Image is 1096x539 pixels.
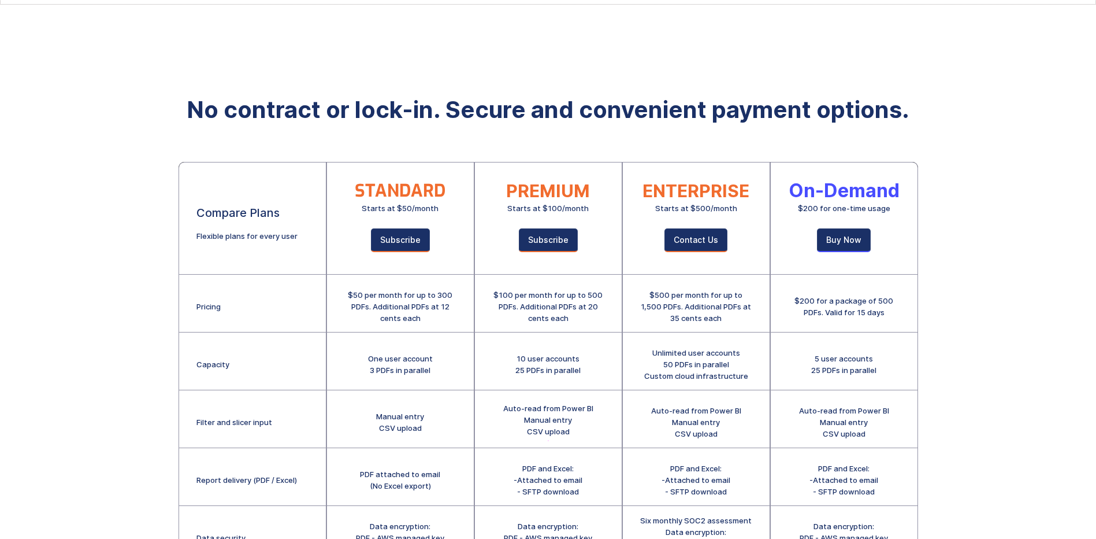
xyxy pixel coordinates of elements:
[503,403,593,437] div: Auto-read from Power BI Manual entry CSV upload
[811,353,876,376] div: 5 user accounts 25 PDFs in parallel
[371,228,430,252] a: Subscribe
[492,289,604,324] div: $100 per month for up to 500 PDFs. Additional PDFs at 20 cents each
[642,185,749,197] div: ENTERPRISE
[515,353,581,376] div: 10 user accounts 25 PDFs in parallel
[655,202,737,214] div: Starts at $500/month
[651,405,741,440] div: Auto-read from Power BI Manual entry CSV upload
[344,289,456,324] div: $50 per month for up to 300 PDFs. Additional PDFs at 12 cents each
[799,405,889,440] div: Auto-read from Power BI Manual entry CSV upload
[798,202,890,214] div: $200 for one-time usage
[514,463,582,497] div: PDF and Excel: -Attached to email - SFTP download
[817,228,871,252] a: Buy Now
[360,468,440,492] div: PDF attached to email (No Excel export)
[368,353,433,376] div: One user account 3 PDFs in parallel
[196,416,272,428] div: Filter and slicer input
[519,228,578,252] a: Subscribe
[196,301,221,312] div: Pricing
[196,359,229,370] div: Capacity
[362,202,439,214] div: Starts at $50/month
[507,202,589,214] div: Starts at $100/month
[809,463,878,497] div: PDF and Excel: -Attached to email - SFTP download
[664,228,727,252] a: Contact Us
[644,347,748,382] div: Unlimited user accounts 50 PDFs in parallel Custom cloud infrastructure
[506,185,590,197] div: PREMIUM
[196,230,298,242] div: Flexible plans for every user
[376,411,424,434] div: Manual entry CSV upload
[196,207,280,219] div: Compare Plans
[789,185,900,197] div: On-Demand
[788,295,900,318] div: $200 for a package of 500 PDFs. Valid for 15 days
[640,289,752,324] div: $500 per month for up to 1,500 PDFs. Additional PDFs at 35 cents each
[187,95,909,124] strong: No contract or lock-in. Secure and convenient payment options.
[196,474,297,486] div: Report delivery (PDF / Excel)
[662,463,730,497] div: PDF and Excel: -Attached to email - SFTP download
[355,185,445,197] div: STANDARD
